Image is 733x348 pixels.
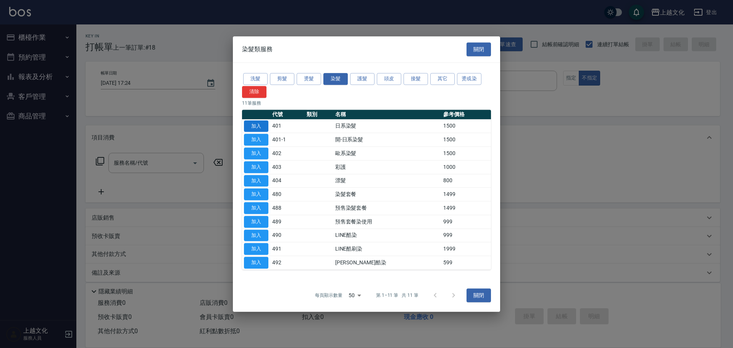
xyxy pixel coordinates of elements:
button: 燙或染 [457,73,481,85]
td: 800 [441,174,491,188]
button: 接髮 [404,73,428,85]
td: 999 [441,215,491,229]
button: 護髮 [350,73,375,85]
button: 加入 [244,120,268,132]
td: 492 [270,256,305,270]
td: 預售套餐染使用 [333,215,442,229]
button: 加入 [244,134,268,146]
td: 489 [270,215,305,229]
button: 關閉 [467,288,491,303]
td: LINE酷染 [333,228,442,242]
th: 參考價格 [441,110,491,120]
td: 402 [270,147,305,160]
button: 加入 [244,216,268,228]
button: 加入 [244,161,268,173]
p: 11 筆服務 [242,100,491,107]
button: 染髮 [323,73,348,85]
button: 清除 [242,86,266,98]
td: LINE酷刷染 [333,242,442,256]
td: [PERSON_NAME]酷染 [333,256,442,270]
button: 關閉 [467,42,491,57]
td: 404 [270,174,305,188]
button: 其它 [430,73,455,85]
td: 1499 [441,188,491,201]
td: 1500 [441,133,491,147]
button: 洗髮 [243,73,268,85]
span: 染髮類服務 [242,45,273,53]
th: 代號 [270,110,305,120]
td: 599 [441,256,491,270]
button: 加入 [244,175,268,187]
td: 染髮套餐 [333,188,442,201]
td: 490 [270,228,305,242]
td: 漂髮 [333,174,442,188]
td: 999 [441,228,491,242]
button: 加入 [244,243,268,255]
td: 1499 [441,201,491,215]
td: 1500 [441,147,491,160]
p: 每頁顯示數量 [315,292,342,299]
button: 剪髮 [270,73,294,85]
td: 488 [270,201,305,215]
td: 1999 [441,242,491,256]
td: 403 [270,160,305,174]
th: 名稱 [333,110,442,120]
p: 第 1–11 筆 共 11 筆 [376,292,418,299]
button: 加入 [244,189,268,201]
td: 491 [270,242,305,256]
button: 加入 [244,202,268,214]
td: 預售染髮套餐 [333,201,442,215]
div: 50 [346,285,364,306]
td: 401-1 [270,133,305,147]
th: 類別 [305,110,333,120]
button: 燙髮 [297,73,321,85]
td: 彩護 [333,160,442,174]
td: 開-日系染髮 [333,133,442,147]
button: 頭皮 [377,73,401,85]
td: 1000 [441,160,491,174]
td: 401 [270,119,305,133]
button: 加入 [244,147,268,159]
td: 1500 [441,119,491,133]
td: 日系染髮 [333,119,442,133]
button: 加入 [244,230,268,241]
button: 加入 [244,257,268,269]
td: 歐系染髮 [333,147,442,160]
td: 480 [270,188,305,201]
